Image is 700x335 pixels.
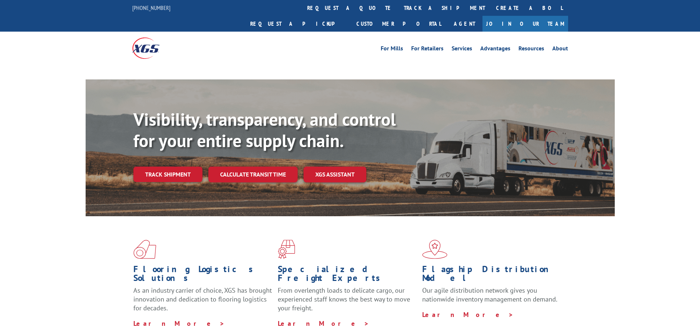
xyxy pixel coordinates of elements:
[133,108,396,152] b: Visibility, transparency, and control for your entire supply chain.
[552,46,568,54] a: About
[446,16,482,32] a: Agent
[411,46,444,54] a: For Retailers
[422,286,557,303] span: Our agile distribution network gives you nationwide inventory management on demand.
[133,286,272,312] span: As an industry carrier of choice, XGS has brought innovation and dedication to flooring logistics...
[482,16,568,32] a: Join Our Team
[278,265,417,286] h1: Specialized Freight Experts
[278,240,295,259] img: xgs-icon-focused-on-flooring-red
[304,167,366,182] a: XGS ASSISTANT
[480,46,510,54] a: Advantages
[422,265,561,286] h1: Flagship Distribution Model
[208,167,298,182] a: Calculate transit time
[133,167,202,182] a: Track shipment
[133,240,156,259] img: xgs-icon-total-supply-chain-intelligence-red
[245,16,351,32] a: Request a pickup
[133,319,225,328] a: Learn More >
[278,319,369,328] a: Learn More >
[133,265,272,286] h1: Flooring Logistics Solutions
[422,240,448,259] img: xgs-icon-flagship-distribution-model-red
[132,4,170,11] a: [PHONE_NUMBER]
[381,46,403,54] a: For Mills
[452,46,472,54] a: Services
[278,286,417,319] p: From overlength loads to delicate cargo, our experienced staff knows the best way to move your fr...
[351,16,446,32] a: Customer Portal
[422,310,514,319] a: Learn More >
[518,46,544,54] a: Resources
